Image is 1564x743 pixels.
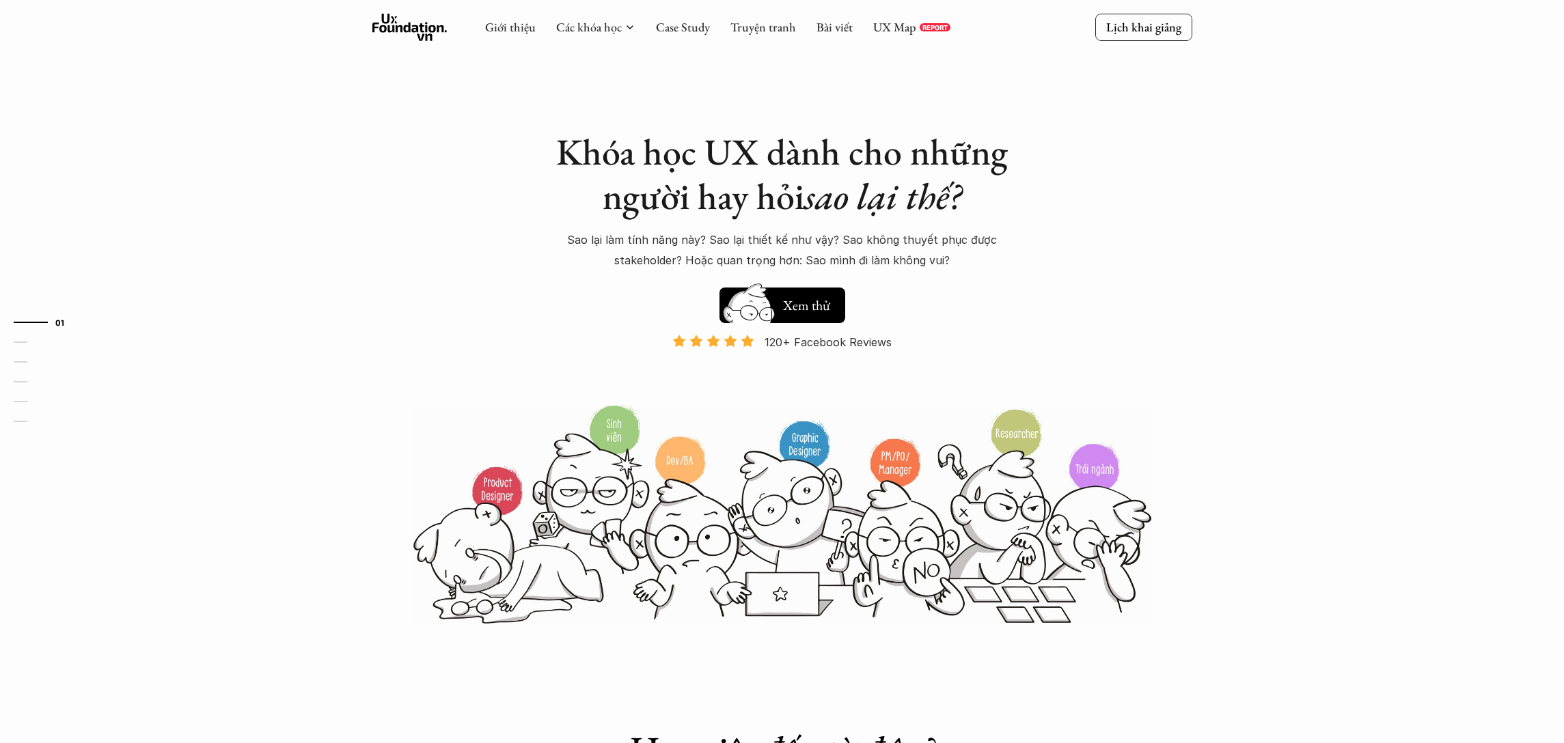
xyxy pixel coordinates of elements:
[730,19,796,35] a: Truyện tranh
[485,19,536,35] a: Giới thiệu
[656,19,710,35] a: Case Study
[765,332,892,352] p: 120+ Facebook Reviews
[661,334,904,403] a: 120+ Facebook Reviews
[817,19,853,35] a: Bài viết
[804,172,961,220] em: sao lại thế?
[55,317,65,326] strong: 01
[1095,14,1192,40] a: Lịch khai giảng
[719,281,845,323] a: Xem thử
[922,23,948,31] p: REPORT
[873,19,916,35] a: UX Map
[1106,19,1181,35] p: Lịch khai giảng
[543,229,1021,271] p: Sao lại làm tính năng này? Sao lại thiết kế như vậy? Sao không thuyết phục được stakeholder? Hoặc...
[543,130,1021,219] h1: Khóa học UX dành cho những người hay hỏi
[556,19,622,35] a: Các khóa học
[14,314,79,331] a: 01
[781,296,832,315] h5: Xem thử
